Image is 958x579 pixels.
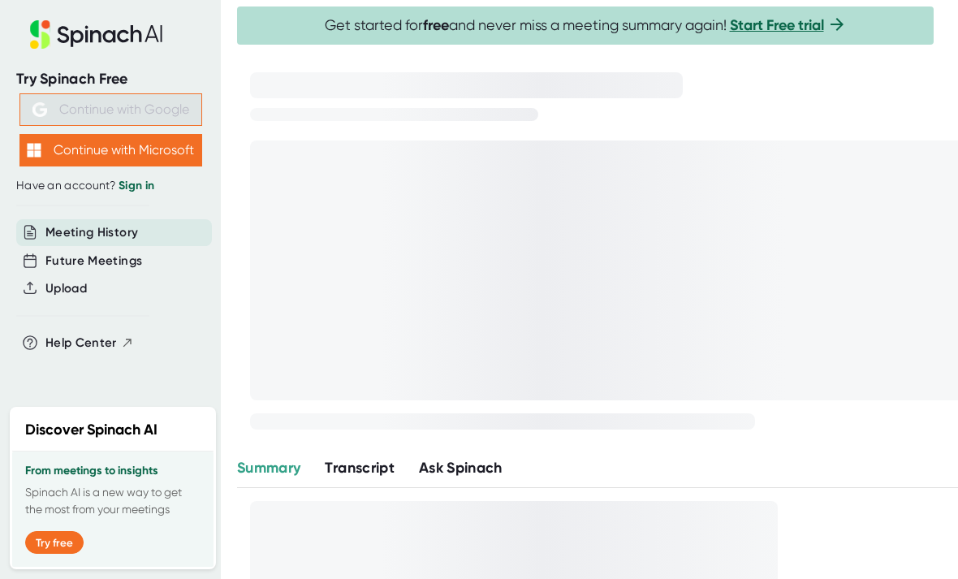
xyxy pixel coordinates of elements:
h3: From meetings to insights [25,464,201,477]
span: Help Center [45,334,117,352]
button: Help Center [45,334,134,352]
img: Aehbyd4JwY73AAAAAElFTkSuQmCC [32,102,47,117]
button: Try free [25,531,84,554]
button: Transcript [325,457,395,479]
a: Start Free trial [730,16,824,34]
button: Summary [237,457,300,479]
button: Meeting History [45,223,138,242]
button: Ask Spinach [419,457,503,479]
div: Try Spinach Free [16,70,205,89]
span: Summary [237,459,300,477]
button: Future Meetings [45,252,142,270]
button: Continue with Microsoft [19,134,202,166]
h2: Discover Spinach AI [25,419,158,441]
button: Continue with Google [19,93,202,126]
div: Have an account? [16,179,205,193]
b: free [423,16,449,34]
span: Get started for and never miss a meeting summary again! [325,16,847,35]
button: Upload [45,279,87,298]
a: Sign in [119,179,154,192]
span: Ask Spinach [419,459,503,477]
p: Spinach AI is a new way to get the most from your meetings [25,484,201,518]
span: Transcript [325,459,395,477]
